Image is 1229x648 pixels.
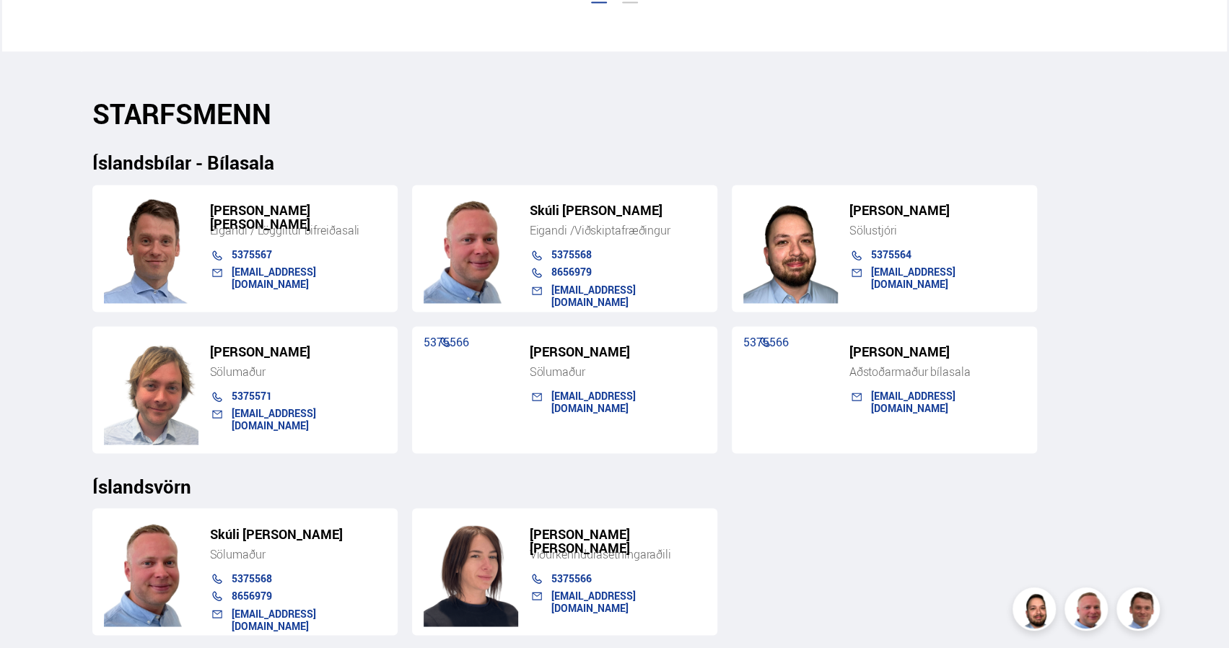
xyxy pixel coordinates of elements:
[210,223,386,237] div: Eigandi / Löggiltur bifreiðasali
[232,265,316,290] a: [EMAIL_ADDRESS][DOMAIN_NAME]
[232,571,272,584] a: 5375568
[596,546,671,561] span: ásetningaraðili
[530,546,706,561] div: Viðurkenndur
[743,194,838,303] img: nhp88E3Fdnt1Opn2.png
[210,546,386,561] div: Sölumaður
[574,222,670,238] span: Viðskiptafræðingur
[871,265,955,290] a: [EMAIL_ADDRESS][DOMAIN_NAME]
[92,97,1137,130] h2: STARFSMENN
[210,364,386,379] div: Sölumaður
[551,571,592,584] a: 5375566
[1119,590,1162,633] img: FbJEzSuNWCJXmdc-.webp
[1015,590,1058,633] img: nhp88E3Fdnt1Opn2.png
[849,364,1025,379] div: Aðstoðarmaður bílasala
[424,334,469,350] a: 5375566
[210,203,386,231] h5: [PERSON_NAME] [PERSON_NAME]
[232,588,272,602] a: 8656979
[1067,590,1110,633] img: siFngHWaQ9KaOqBr.png
[530,527,706,554] h5: [PERSON_NAME] [PERSON_NAME]
[530,345,706,359] h5: [PERSON_NAME]
[530,364,706,379] div: Sölumaður
[849,345,1025,359] h5: [PERSON_NAME]
[530,223,706,237] div: Eigandi /
[92,152,1137,173] h3: Íslandsbílar - Bílasala
[232,248,272,261] a: 5375567
[551,265,592,279] a: 8656979
[530,203,706,217] h5: Skúli [PERSON_NAME]
[104,194,198,303] img: FbJEzSuNWCJXmdc-.webp
[232,606,316,631] a: [EMAIL_ADDRESS][DOMAIN_NAME]
[232,389,272,403] a: 5375571
[424,194,518,303] img: siFngHWaQ9KaOqBr.png
[551,283,636,308] a: [EMAIL_ADDRESS][DOMAIN_NAME]
[871,389,955,414] a: [EMAIL_ADDRESS][DOMAIN_NAME]
[849,203,1025,217] h5: [PERSON_NAME]
[104,517,198,626] img: m7PZdWzYfFvz2vuk.png
[551,248,592,261] a: 5375568
[12,6,55,49] button: Open LiveChat chat widget
[232,406,316,432] a: [EMAIL_ADDRESS][DOMAIN_NAME]
[210,345,386,359] h5: [PERSON_NAME]
[104,336,198,445] img: SZ4H-t_Copy_of_C.png
[210,527,386,540] h5: Skúli [PERSON_NAME]
[871,248,911,261] a: 5375564
[424,517,518,626] img: TiAwD7vhpwHUHg8j.png
[92,475,1137,496] h3: Íslandsvörn
[551,389,636,414] a: [EMAIL_ADDRESS][DOMAIN_NAME]
[849,223,1025,237] div: Sölustjóri
[743,334,789,350] a: 5375566
[551,588,636,613] a: [EMAIL_ADDRESS][DOMAIN_NAME]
